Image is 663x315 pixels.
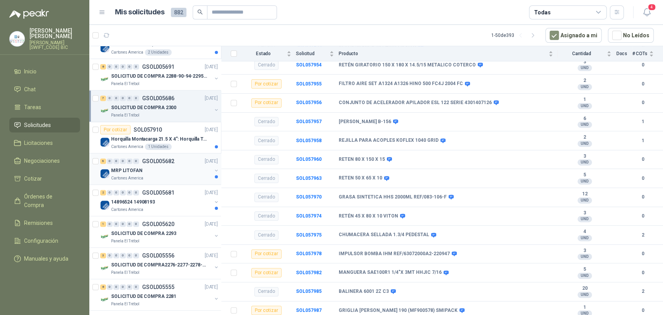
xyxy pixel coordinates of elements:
div: UND [578,197,592,204]
div: 0 [113,158,119,164]
p: 14896524 14908193 [111,198,155,206]
b: 0 [632,156,654,163]
p: GSOL005681 [142,190,174,195]
div: 0 [113,284,119,290]
b: CONJUNTO DE ACELERADOR APILADOR ESL 122 SERIE 4301407126 [339,100,492,106]
p: MRP LITOFAN [111,167,143,174]
div: 1 Unidades [145,144,172,150]
div: UND [578,65,592,71]
div: Cerrado [254,230,278,240]
b: 2 [558,134,611,141]
a: SOL057960 [296,157,322,162]
b: 5 [558,266,611,273]
a: Manuales y ayuda [9,251,80,266]
b: 0 [632,269,654,277]
p: Panela El Trébol [111,81,139,87]
a: 8 0 0 0 0 0 GSOL005555[DATE] Company LogoSOLICITUD DE COMPRA 2281Panela El Trébol [100,282,219,307]
p: SOL057910 [134,127,162,132]
span: Chat [24,85,36,94]
th: Solicitud [296,46,339,61]
a: SOL057970 [296,194,322,200]
div: 1 [100,221,106,227]
th: # COTs [632,46,663,61]
span: Producto [339,51,547,56]
p: Panela El Trébol [111,301,139,307]
b: FILTRO AIRE SET A1324 A1326 HINO 500 FC4J 2004 FC [339,81,463,87]
div: UND [578,178,592,184]
a: Tareas [9,100,80,115]
span: Remisiones [24,219,53,227]
div: 0 [120,253,126,258]
img: Company Logo [10,31,24,46]
th: Estado [242,46,296,61]
div: 0 [107,64,113,70]
div: 0 [113,64,119,70]
span: 882 [171,8,186,17]
b: SOL057974 [296,213,322,219]
span: Configuración [24,237,58,245]
p: Cartones America [111,207,143,213]
a: Por cotizarSOL057910[DATE] Company LogoHorquilla Montacarga 21.5 X 4": Horquilla Telescopica Over... [89,122,221,153]
div: 0 [107,221,113,227]
span: Estado [242,51,285,56]
th: Producto [339,46,558,61]
img: Company Logo [100,295,110,304]
div: 0 [127,221,132,227]
div: 0 [133,284,139,290]
div: 0 [133,96,139,101]
a: 7 0 0 0 0 0 GSOL005686[DATE] Company LogoSOLICITUD DE COMPRA 2300Panela El Trébol [100,94,219,118]
b: SOL057957 [296,119,322,124]
div: 0 [120,96,126,101]
p: Panela El Trébol [111,238,139,244]
a: SOL057954 [296,62,322,68]
b: 6 [558,116,611,122]
div: UND [578,273,592,279]
b: 3 [558,153,611,160]
span: 4 [647,3,656,11]
b: CHUMACERA SELLADA 1.3/4 PEDESTAL [339,232,429,238]
div: Cerrado [254,193,278,202]
p: [DATE] [205,158,218,165]
b: 1 [632,118,654,125]
a: Remisiones [9,216,80,230]
span: Manuales y ayuda [24,254,68,263]
p: GSOL005556 [142,253,174,258]
b: 0 [632,250,654,258]
a: SOL057985 [296,289,322,294]
b: 0 [632,307,654,314]
p: SOLICITUD DE COMPRA 2281 [111,293,176,300]
a: SOL057955 [296,81,322,87]
b: SOL057978 [296,251,322,256]
p: [PERSON_NAME] [PERSON_NAME] [30,28,80,39]
div: 0 [107,190,113,195]
img: Company Logo [100,169,110,178]
p: SOLICITUD DE COMPRA2276-2277-2278-2284-2285- [111,261,208,269]
b: RETÉN GIRATORIO 150 X 180 X 14.5/15 METALICO COTERCO [339,62,476,68]
b: RETEN 80 X 150 X 15 [339,157,385,163]
p: Cartones America [111,49,143,56]
div: UND [578,216,592,222]
div: UND [578,103,592,109]
b: 12 [558,191,611,197]
b: GRASA SINTETICA HHS 2000ML REF/083-106-F [339,194,447,200]
p: GSOL005686 [142,96,174,101]
button: Asignado a mi [545,28,602,43]
div: 0 [107,158,113,164]
img: Company Logo [100,43,110,52]
b: 0 [632,193,654,201]
a: Chat [9,82,80,97]
b: REJILLA PARA ACOPLES KOFLEX 1040 GRID [339,137,439,144]
a: SOL057956 [296,100,322,105]
p: Cartones America [111,144,143,150]
b: MANGUERA SAE100R1 1/4"X 3MT HHJIC 7/16 [339,270,442,276]
div: 0 [113,253,119,258]
p: SOLICITUD DE COMPRA 2300 [111,104,176,111]
b: RETEN 50 X 65 X 10 [339,175,382,181]
b: 1 [558,97,611,103]
span: Inicio [24,67,37,76]
p: GSOL005620 [142,221,174,227]
a: Solicitudes [9,118,80,132]
a: 6 0 0 0 0 0 GSOL005682[DATE] Company LogoMRP LITOFANCartones America [100,157,219,181]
